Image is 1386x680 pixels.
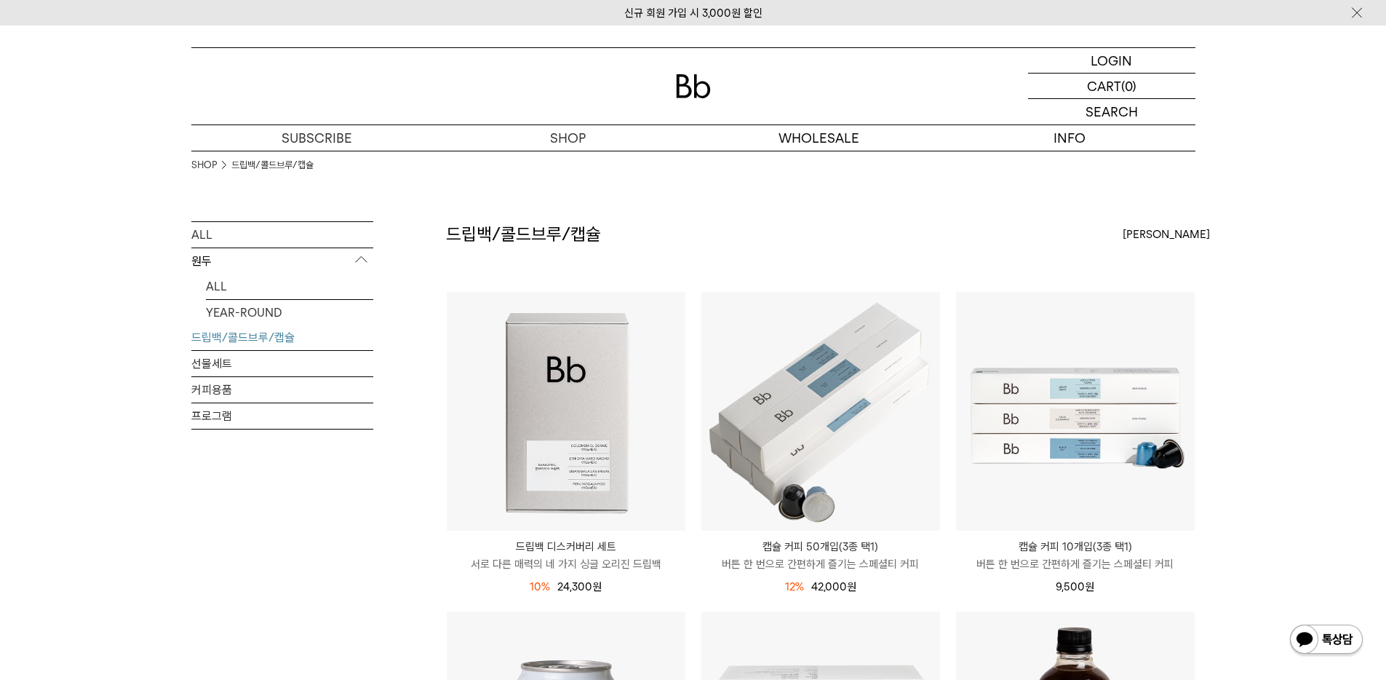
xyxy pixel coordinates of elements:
p: 드립백 디스커버리 세트 [447,538,685,556]
img: 캡슐 커피 50개입(3종 택1) [701,292,940,531]
a: 드립백/콜드브루/캡슐 [231,158,314,173]
a: 드립백/콜드브루/캡슐 [191,325,373,350]
img: 드립백 디스커버리 세트 [447,292,685,531]
a: SUBSCRIBE [191,125,442,151]
a: LOGIN [1028,48,1195,74]
p: 버튼 한 번으로 간편하게 즐기는 스페셜티 커피 [956,556,1195,573]
p: 버튼 한 번으로 간편하게 즐기는 스페셜티 커피 [701,556,940,573]
p: (0) [1121,74,1136,98]
p: 서로 다른 매력의 네 가지 싱글 오리진 드립백 [447,556,685,573]
a: SHOP [442,125,693,151]
a: 프로그램 [191,403,373,429]
a: 신규 회원 가입 시 3,000원 할인 [624,7,762,20]
a: CART (0) [1028,74,1195,99]
p: 원두 [191,248,373,274]
img: 카카오톡 채널 1:1 채팅 버튼 [1289,623,1364,658]
a: 드립백 디스커버리 세트 서로 다른 매력의 네 가지 싱글 오리진 드립백 [447,538,685,573]
span: 9,500 [1056,580,1094,593]
a: 캡슐 커피 50개입(3종 택1) 버튼 한 번으로 간편하게 즐기는 스페셜티 커피 [701,538,940,573]
div: 10% [530,578,550,596]
a: ALL [206,274,373,299]
a: SHOP [191,158,217,173]
p: CART [1087,74,1121,98]
p: LOGIN [1091,48,1132,73]
a: YEAR-ROUND [206,300,373,325]
p: INFO [944,125,1195,151]
h2: 드립백/콜드브루/캡슐 [446,222,601,247]
p: 캡슐 커피 10개입(3종 택1) [956,538,1195,556]
span: 42,000 [811,580,856,593]
img: 로고 [676,74,711,98]
a: 캡슐 커피 10개입(3종 택1) 버튼 한 번으로 간편하게 즐기는 스페셜티 커피 [956,538,1195,573]
a: ALL [191,222,373,248]
p: 캡슐 커피 50개입(3종 택1) [701,538,940,556]
p: WHOLESALE [693,125,944,151]
span: 24,300 [557,580,602,593]
p: SEARCH [1086,99,1138,124]
div: 12% [785,578,804,596]
img: 캡슐 커피 10개입(3종 택1) [956,292,1195,531]
a: 선물세트 [191,351,373,376]
span: 원 [847,580,856,593]
span: 원 [1085,580,1094,593]
a: 커피용품 [191,377,373,403]
span: [PERSON_NAME] [1123,226,1210,243]
span: 원 [592,580,602,593]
